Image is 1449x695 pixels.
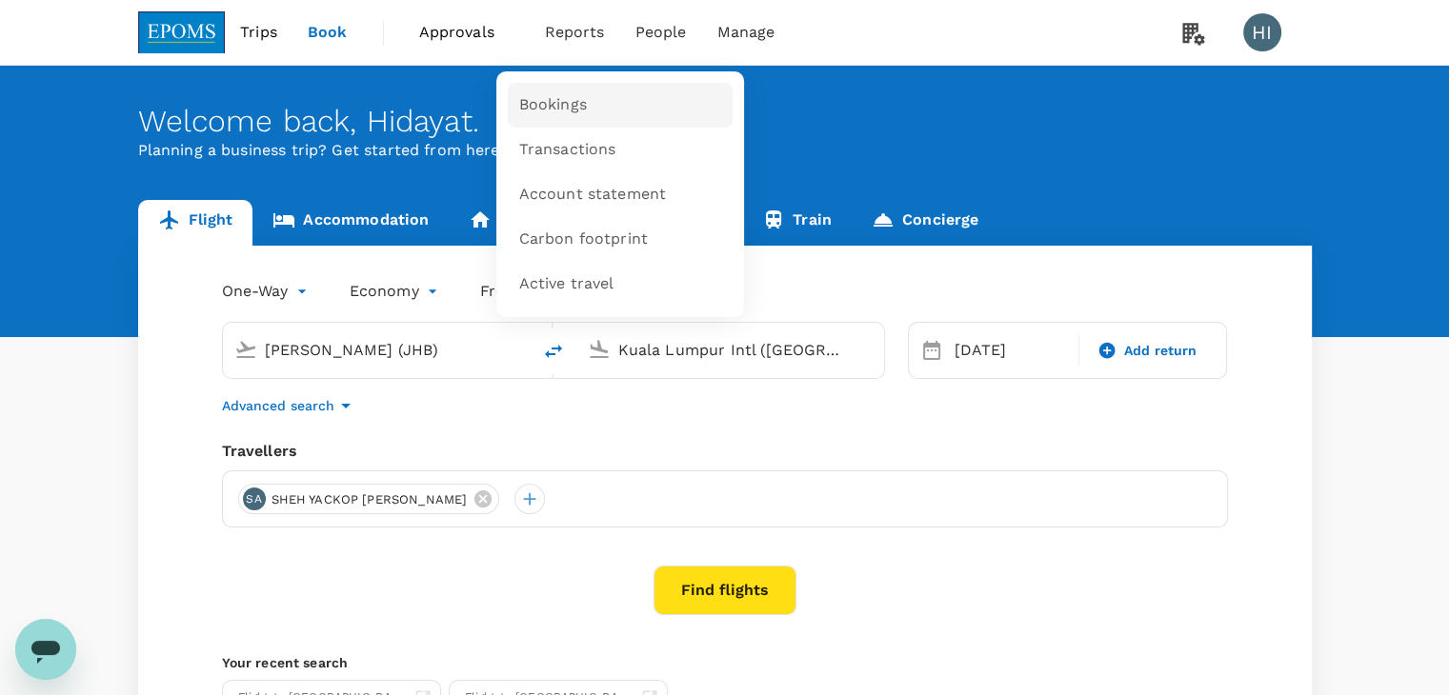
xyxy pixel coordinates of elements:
[138,11,226,53] img: EPOMS SDN BHD
[252,200,449,246] a: Accommodation
[508,128,733,172] a: Transactions
[742,200,852,246] a: Train
[260,490,479,509] span: SHEH YACKOP [PERSON_NAME]
[517,347,521,351] button: Open
[138,139,1312,162] p: Planning a business trip? Get started from here.
[618,335,844,365] input: Going to
[871,347,875,351] button: Open
[508,83,733,128] a: Bookings
[138,104,1312,139] div: Welcome back , Hidayat .
[519,273,614,295] span: Active travel
[508,262,733,307] a: Active travel
[654,566,796,615] button: Find flights
[350,276,442,307] div: Economy
[419,21,514,44] span: Approvals
[947,331,1075,369] div: [DATE]
[480,280,700,303] button: Frequent flyer programme
[15,619,76,680] iframe: Button to launch messaging window
[519,139,616,161] span: Transactions
[308,21,348,44] span: Book
[519,184,667,206] span: Account statement
[508,217,733,262] a: Carbon footprint
[1124,341,1197,361] span: Add return
[449,200,594,246] a: Long stay
[243,487,266,510] div: SA
[531,328,576,374] button: delete
[519,228,648,250] span: Carbon footprint
[852,200,998,246] a: Concierge
[222,396,334,415] p: Advanced search
[138,200,253,246] a: Flight
[222,276,312,307] div: One-Way
[222,653,1228,672] p: Your recent search
[519,94,587,116] span: Bookings
[222,394,357,417] button: Advanced search
[222,440,1228,463] div: Travellers
[635,21,687,44] span: People
[238,484,500,514] div: SASHEH YACKOP [PERSON_NAME]
[508,172,733,217] a: Account statement
[480,280,677,303] p: Frequent flyer programme
[265,335,491,365] input: Depart from
[716,21,775,44] span: Manage
[240,21,277,44] span: Trips
[545,21,605,44] span: Reports
[1243,13,1281,51] div: HI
